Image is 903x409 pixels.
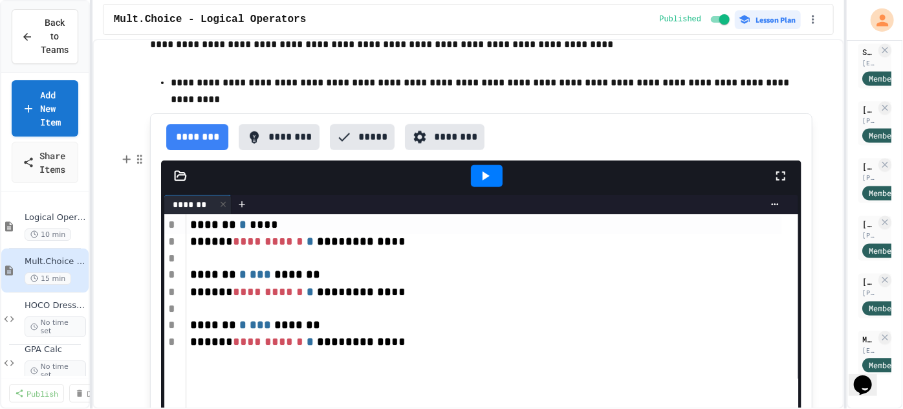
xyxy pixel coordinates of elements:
[25,360,86,381] span: No time set
[69,384,120,403] a: Delete
[849,357,890,396] iframe: chat widget
[862,47,876,58] div: SK Robinson26
[869,245,896,257] span: Member
[862,116,876,126] div: [PERSON_NAME][EMAIL_ADDRESS][PERSON_NAME][DOMAIN_NAME]
[869,130,896,142] span: Member
[857,5,897,35] div: My Account
[12,80,78,137] a: Add New Item
[869,188,896,199] span: Member
[12,9,78,64] button: Back to Teams
[25,344,86,355] span: GPA Calc
[862,104,876,116] div: [PERSON_NAME]
[25,300,86,311] span: HOCO Dress Up
[659,12,732,27] div: Content is published and visible to students
[25,256,86,267] span: Mult.Choice - Logical Operators
[862,59,876,69] div: [EMAIL_ADDRESS][DOMAIN_NAME]
[659,14,701,25] span: Published
[862,334,876,346] div: Mya Winchester
[25,212,86,223] span: Logical Operators Notes
[862,346,876,356] div: [EMAIL_ADDRESS][DOMAIN_NAME]
[869,303,896,315] span: Member
[114,12,307,27] span: Mult.Choice - Logical Operators
[869,73,896,85] span: Member
[862,276,876,288] div: [PERSON_NAME]
[41,16,69,57] span: Back to Teams
[862,231,876,241] div: [PERSON_NAME][EMAIL_ADDRESS][PERSON_NAME][DOMAIN_NAME]
[25,316,86,337] span: No time set
[862,219,876,230] div: [PERSON_NAME]
[25,228,71,241] span: 10 min
[25,272,71,285] span: 15 min
[12,142,78,183] a: Share Items
[862,173,876,183] div: [PERSON_NAME][EMAIL_ADDRESS][DOMAIN_NAME]
[9,384,64,403] a: Publish
[862,161,876,173] div: [PERSON_NAME]
[735,10,801,29] button: Lesson Plan
[862,289,876,298] div: [PERSON_NAME][EMAIL_ADDRESS][PERSON_NAME][DOMAIN_NAME]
